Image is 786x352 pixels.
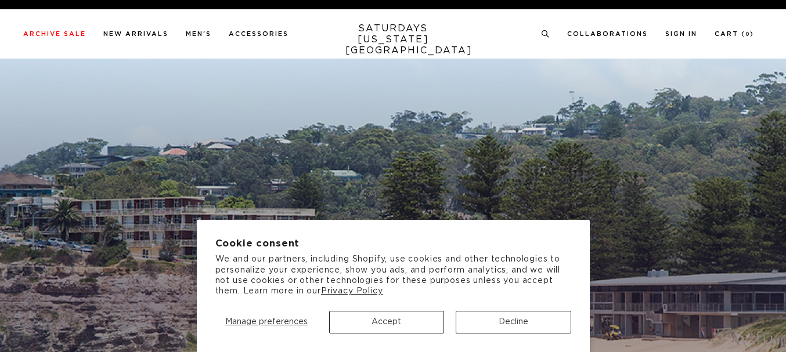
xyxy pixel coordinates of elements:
small: 0 [745,32,750,37]
a: Privacy Policy [321,287,383,295]
a: Men's [186,31,211,37]
p: We and our partners, including Shopify, use cookies and other technologies to personalize your ex... [215,254,571,296]
h2: Cookie consent [215,238,571,249]
a: Sign In [665,31,697,37]
button: Decline [456,311,571,333]
button: Accept [329,311,444,333]
a: Cart (0) [715,31,754,37]
a: Archive Sale [23,31,86,37]
span: Manage preferences [225,318,308,326]
a: New Arrivals [103,31,168,37]
button: Manage preferences [215,311,318,333]
a: Collaborations [567,31,648,37]
a: SATURDAYS[US_STATE][GEOGRAPHIC_DATA] [345,23,441,56]
a: Accessories [229,31,289,37]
